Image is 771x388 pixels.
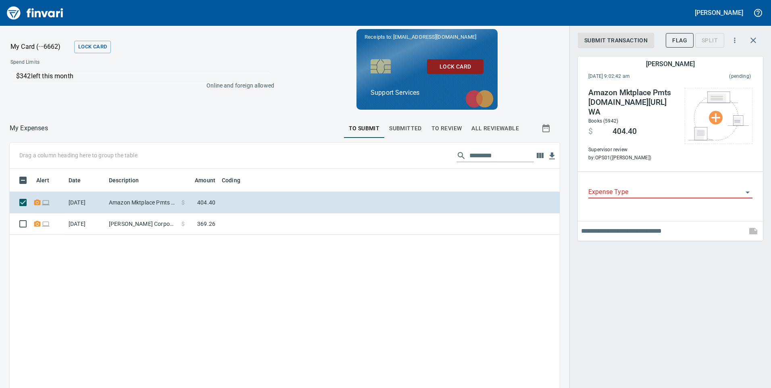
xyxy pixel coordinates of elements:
[688,92,749,140] img: Select file
[371,88,483,98] p: Support Services
[546,150,558,162] button: Download table
[431,123,462,134] span: To Review
[433,62,477,72] span: Lock Card
[109,175,139,185] span: Description
[69,175,81,185] span: Date
[679,73,751,81] span: This charge has not been settled by the merchant yet. This usually takes a couple of days but in ...
[16,71,269,81] p: $342 left this month
[33,200,42,205] span: Receipt Required
[471,123,519,134] span: All Reviewable
[744,221,763,241] span: This records your note into the expense
[36,175,49,185] span: Alert
[695,8,743,17] h5: [PERSON_NAME]
[65,213,106,235] td: [DATE]
[693,6,745,19] button: [PERSON_NAME]
[197,220,215,228] span: 369.26
[74,41,111,53] button: Lock Card
[588,146,677,162] span: Supervisor review by: OPS01 ([PERSON_NAME])
[10,123,48,133] p: My Expenses
[744,31,763,50] button: Close transaction
[534,119,560,138] button: Show transactions within a particular date range
[10,123,48,133] nav: breadcrumb
[588,73,679,81] span: [DATE] 9:02:42 am
[197,198,215,207] span: 404.40
[578,33,654,48] button: Submit Transaction
[33,221,42,226] span: Receipt Required
[742,187,753,198] button: Open
[588,118,618,124] span: Books (5942)
[109,175,150,185] span: Description
[184,175,215,185] span: Amount
[195,175,215,185] span: Amount
[19,151,138,159] p: Drag a column heading here to group the table
[588,127,593,136] span: $
[672,35,687,46] span: Flag
[69,175,92,185] span: Date
[222,175,251,185] span: Coding
[4,81,274,90] p: Online and foreign allowed
[646,60,694,68] h5: [PERSON_NAME]
[222,175,240,185] span: Coding
[613,127,637,136] span: 404.40
[181,198,185,207] span: $
[42,200,50,205] span: Online transaction
[389,123,422,134] span: Submitted
[427,59,483,74] button: Lock Card
[392,33,477,41] span: [EMAIL_ADDRESS][DOMAIN_NAME]
[588,88,677,117] h4: Amazon Mktplace Pmts [DOMAIN_NAME][URL] WA
[65,192,106,213] td: [DATE]
[106,213,178,235] td: [PERSON_NAME] Corporation [GEOGRAPHIC_DATA]
[726,31,744,49] button: More
[10,42,71,52] p: My Card (···6662)
[534,150,546,162] button: Choose columns to display
[181,220,185,228] span: $
[365,33,490,41] p: Receipts to:
[36,175,60,185] span: Alert
[5,3,65,23] img: Finvari
[106,192,178,213] td: Amazon Mktplace Pmts [DOMAIN_NAME][URL] WA
[78,42,107,52] span: Lock Card
[461,86,498,112] img: mastercard.svg
[584,35,648,46] span: Submit Transaction
[666,33,694,48] button: Flag
[10,58,156,67] span: Spend Limits
[695,36,724,43] div: Transaction still pending, cannot split yet. It usually takes 2-3 days for a merchant to settle a...
[349,123,380,134] span: To Submit
[42,221,50,226] span: Online transaction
